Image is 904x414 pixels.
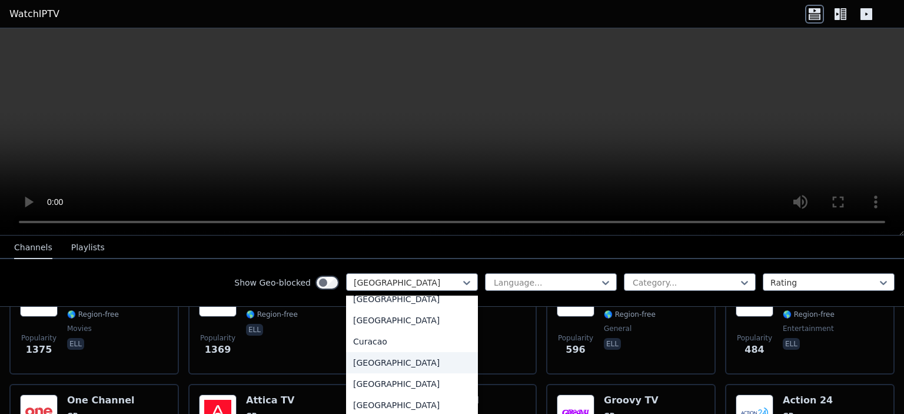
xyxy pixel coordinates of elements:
[246,324,263,336] p: ell
[71,237,105,259] button: Playlists
[604,395,659,406] h6: Groovy TV
[67,338,84,350] p: ell
[205,343,231,357] span: 1369
[346,331,478,352] div: Curacao
[604,310,656,319] span: 🌎 Region-free
[14,237,52,259] button: Channels
[67,324,92,333] span: movies
[346,352,478,373] div: [GEOGRAPHIC_DATA]
[604,324,632,333] span: general
[9,7,59,21] a: WatchIPTV
[346,310,478,331] div: [GEOGRAPHIC_DATA]
[67,310,119,319] span: 🌎 Region-free
[246,395,298,406] h6: Attica TV
[346,373,478,395] div: [GEOGRAPHIC_DATA]
[67,395,134,406] h6: One Channel
[737,333,772,343] span: Popularity
[26,343,52,357] span: 1375
[783,338,800,350] p: ell
[558,333,593,343] span: Popularity
[246,310,298,319] span: 🌎 Region-free
[566,343,585,357] span: 596
[346,289,478,310] div: [GEOGRAPHIC_DATA]
[234,277,311,289] label: Show Geo-blocked
[783,310,835,319] span: 🌎 Region-free
[745,343,764,357] span: 484
[200,333,235,343] span: Popularity
[604,338,621,350] p: ell
[783,324,834,333] span: entertainment
[21,333,56,343] span: Popularity
[783,395,835,406] h6: Action 24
